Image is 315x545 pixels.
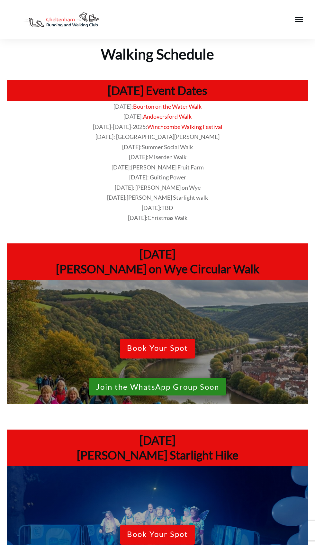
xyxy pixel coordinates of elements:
[142,204,173,211] span: [DATE]:
[161,204,173,211] span: TBD
[123,113,143,120] span: [DATE]:
[129,153,186,160] span: [DATE]:
[142,143,193,150] span: Summer Social Walk
[13,6,105,33] img: Decathlon
[10,433,305,448] h1: [DATE]
[96,382,219,392] span: Join the WhatsApp Group Soon
[113,103,133,110] span: [DATE]:
[133,103,202,110] a: Bourton on the Water Walk
[127,194,208,201] span: [PERSON_NAME] Starlight walk
[95,133,220,140] span: [DATE]: [GEOGRAPHIC_DATA][PERSON_NAME]
[10,83,305,98] h1: [DATE] Event Dates
[127,343,188,355] span: Book Your Spot
[147,123,222,130] a: Winchcombe Walking Festival
[143,113,192,120] a: Andoversford Walk
[93,123,147,130] span: [DATE]-[DATE]-2025:
[107,194,208,201] span: [DATE]:
[131,164,204,171] span: [PERSON_NAME] Fruit Farm
[122,143,193,150] span: [DATE]:
[10,247,305,262] h1: [DATE]
[4,40,311,64] h1: Walking Schedule
[10,448,305,463] h1: [PERSON_NAME] Starlight Hike
[10,261,305,277] h1: [PERSON_NAME] on Wye Circular Walk
[148,214,187,221] span: Christmas Walk
[115,184,201,191] span: [DATE]: [PERSON_NAME] on Wye
[89,378,226,395] a: Join the WhatsApp Group Soon
[120,339,195,359] a: Book Your Spot
[129,174,186,181] span: [DATE]: Guiting Power
[112,164,204,171] span: [DATE]:
[148,153,186,160] span: Miserden Walk
[128,214,187,221] span: [DATE]:
[127,530,188,541] span: Book Your Spot
[120,525,195,545] a: Book Your Spot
